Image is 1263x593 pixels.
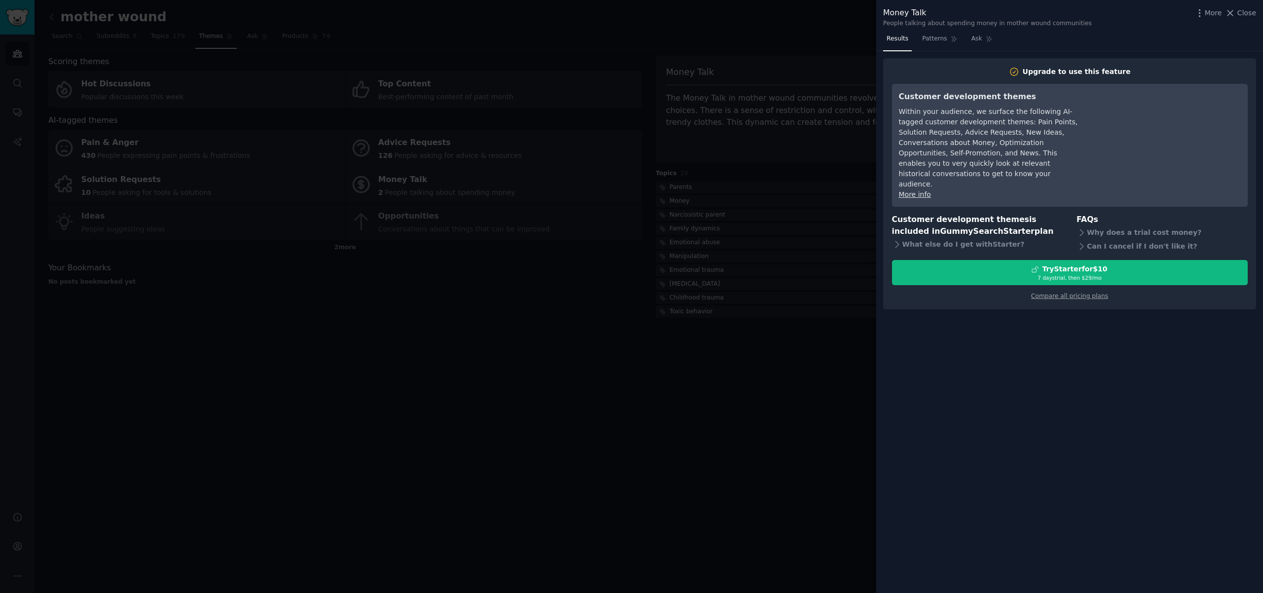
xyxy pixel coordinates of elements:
[883,19,1092,28] div: People talking about spending money in mother wound communities
[892,214,1063,238] h3: Customer development themes is included in plan
[887,35,908,43] span: Results
[1237,8,1256,18] span: Close
[892,274,1247,281] div: 7 days trial, then $ 29 /mo
[1042,264,1107,274] div: Try Starter for $10
[1194,8,1222,18] button: More
[892,260,1248,285] button: TryStarterfor$107 daystrial, then $29/mo
[899,190,931,198] a: More info
[919,31,961,51] a: Patterns
[968,31,996,51] a: Ask
[1077,214,1248,226] h3: FAQs
[1077,225,1248,239] div: Why does a trial cost money?
[971,35,982,43] span: Ask
[883,7,1092,19] div: Money Talk
[883,31,912,51] a: Results
[1031,293,1108,299] a: Compare all pricing plans
[899,107,1079,189] div: Within your audience, we surface the following AI-tagged customer development themes: Pain Points...
[1093,91,1241,165] iframe: YouTube video player
[1205,8,1222,18] span: More
[922,35,947,43] span: Patterns
[1225,8,1256,18] button: Close
[899,91,1079,103] h3: Customer development themes
[892,238,1063,252] div: What else do I get with Starter ?
[1077,239,1248,253] div: Can I cancel if I don't like it?
[940,226,1034,236] span: GummySearch Starter
[1023,67,1131,77] div: Upgrade to use this feature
